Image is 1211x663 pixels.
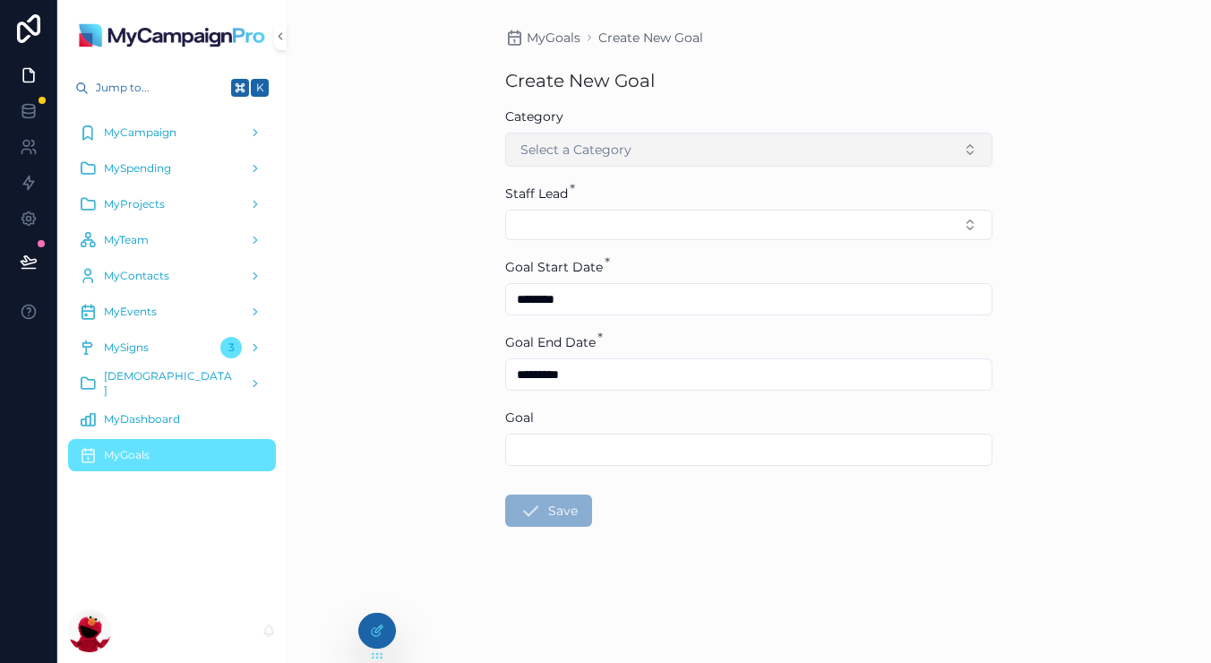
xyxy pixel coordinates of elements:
[505,259,603,275] span: Goal Start Date
[104,161,171,176] span: MySpending
[505,185,568,202] span: Staff Lead
[104,412,180,426] span: MyDashboard
[505,29,580,47] a: MyGoals
[68,403,276,435] a: MyDashboard
[505,334,596,350] span: Goal End Date
[68,188,276,220] a: MyProjects
[96,81,224,95] span: Jump to...
[68,152,276,185] a: MySpending
[104,269,169,283] span: MyContacts
[220,337,242,358] div: 3
[68,260,276,292] a: MyContacts
[505,68,655,93] h1: Create New Goal
[68,331,276,364] a: MySigns3
[104,233,149,247] span: MyTeam
[505,108,563,125] span: Category
[78,22,266,50] img: App logo
[68,116,276,149] a: MyCampaign
[520,141,631,159] span: Select a Category
[104,125,176,140] span: MyCampaign
[527,29,580,47] span: MyGoals
[68,296,276,328] a: MyEvents
[68,367,276,400] a: [DEMOGRAPHIC_DATA]
[68,72,276,104] button: Jump to...K
[125,622,232,640] p: [PERSON_NAME]
[505,210,992,240] button: Select Button
[104,448,150,462] span: MyGoals
[104,197,165,211] span: MyProjects
[253,81,267,95] span: K
[68,224,276,256] a: MyTeam
[505,409,534,426] span: Goal
[104,305,157,319] span: MyEvents
[57,104,287,495] div: scrollable content
[505,133,992,167] button: Select Button
[68,439,276,471] a: MyGoals
[104,369,235,398] span: [DEMOGRAPHIC_DATA]
[598,29,703,47] a: Create New Goal
[104,340,149,355] span: MySigns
